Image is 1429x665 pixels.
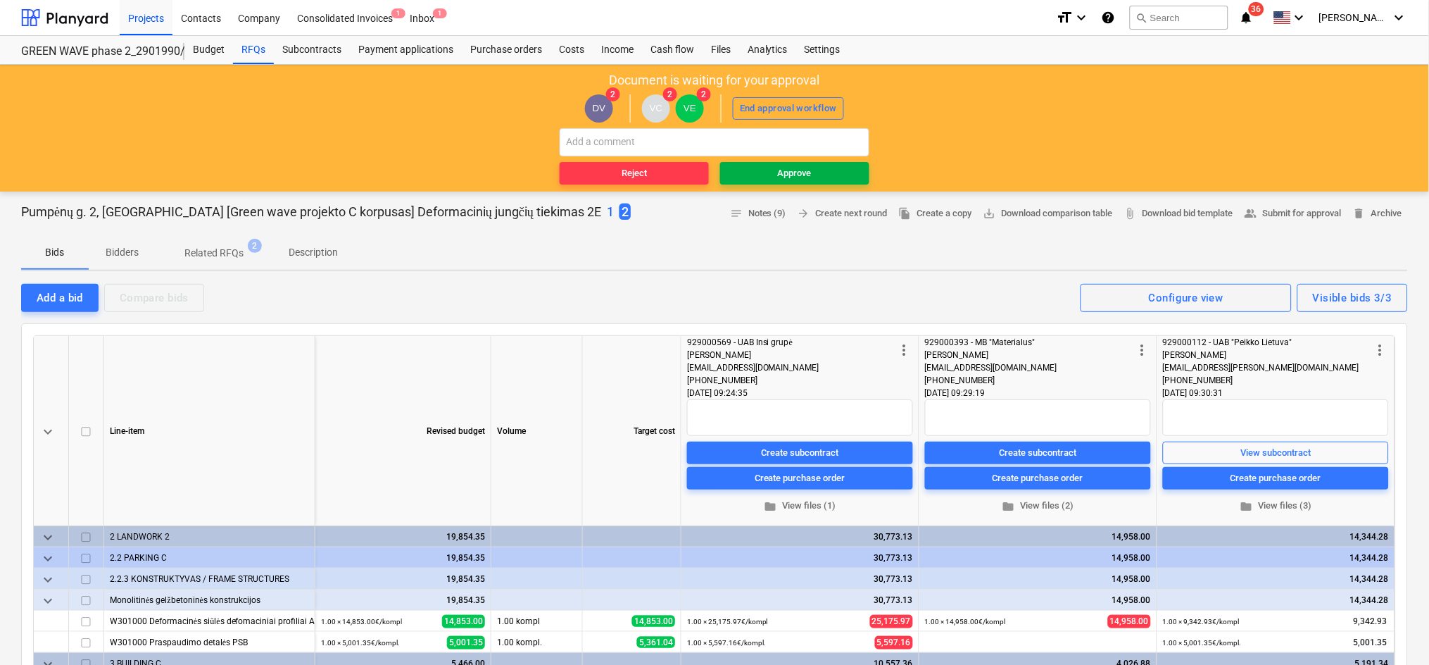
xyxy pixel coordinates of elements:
small: 1.00 × 14,958.00€ / kompl [925,618,1006,626]
span: DV [593,103,606,113]
div: [PERSON_NAME] [1163,349,1372,361]
div: Configure view [1149,289,1223,307]
span: 2 [619,204,631,220]
div: Visible bids 3/3 [1313,289,1392,307]
div: 14,344.28 [1163,590,1389,611]
div: 19,854.35 [321,590,485,611]
span: 2 [697,87,711,101]
button: Visible bids 3/3 [1297,284,1408,312]
i: keyboard_arrow_down [1291,9,1308,26]
p: Bidders [106,245,139,260]
div: 1.00 kompl. [491,632,583,653]
span: keyboard_arrow_down [39,529,56,546]
button: Submit for approval [1239,203,1347,225]
div: 2.2.3 KONSTRUKTYVAS / FRAME STRUCTURES [110,568,309,589]
span: 1 [391,8,405,18]
button: Search [1130,6,1228,30]
span: VC [650,103,663,113]
div: 929000112 - UAB "Peikko Lietuva" [1163,336,1372,349]
div: 14,958.00 [925,568,1151,590]
div: [DATE] 09:30:31 [1163,387,1389,399]
i: format_size [1057,9,1074,26]
span: 25,175.97 [870,615,913,628]
span: people_alt [1245,207,1257,220]
span: 1 [433,8,447,18]
div: Approve [778,166,812,182]
div: 14,344.28 [1163,526,1389,547]
button: Create subcontract [687,442,913,464]
span: notes [730,207,743,220]
span: 14,853.00 [632,616,675,627]
p: Description [289,245,338,260]
div: Cash flow [642,36,703,64]
div: Line-item [104,336,315,526]
div: Create subcontract [1000,445,1077,461]
div: 2.2 PARKING C [110,547,309,568]
span: more_vert [1372,342,1389,359]
span: save_alt [983,207,996,220]
div: Reject [622,166,647,182]
div: 14,958.00 [925,526,1151,547]
span: [EMAIL_ADDRESS][PERSON_NAME][DOMAIN_NAME] [1163,363,1359,373]
div: Revised budget [315,336,491,526]
div: Target cost [583,336,681,526]
span: keyboard_arrow_down [39,423,56,440]
i: notifications [1240,9,1254,26]
div: 30,773.13 [687,590,913,611]
button: Add a bid [21,284,99,312]
span: [EMAIL_ADDRESS][DOMAIN_NAME] [925,363,1057,373]
small: 1.00 × 9,342.93€ / kompl [1163,618,1240,626]
div: Monolitinės gelžbetoninės konstrukcijos [110,590,309,610]
a: Payment applications [350,36,462,64]
div: Subcontracts [274,36,350,64]
div: 19,854.35 [321,568,485,590]
button: View files (2) [925,495,1151,517]
div: [PHONE_NUMBER] [925,374,1134,387]
div: 2 LANDWORK 2 [110,526,309,547]
span: keyboard_arrow_down [39,592,56,609]
a: Download bid template [1119,203,1239,225]
span: 36 [1249,2,1264,16]
div: Add a bid [37,289,83,307]
div: 929000393 - MB "Materialus" [925,336,1134,349]
button: Archive [1347,203,1408,225]
div: Create purchase order [755,470,845,486]
button: Approve [720,162,869,185]
span: keyboard_arrow_down [39,550,56,567]
span: search [1136,12,1147,23]
span: folder [1002,499,1015,512]
div: Valentinas Cilcius [642,94,670,123]
button: View files (3) [1163,495,1389,517]
button: Notes (9) [724,203,792,225]
span: Create next round [798,206,888,222]
a: Purchase orders [462,36,550,64]
iframe: Chat Widget [1359,597,1429,665]
a: Costs [550,36,593,64]
span: Archive [1353,206,1402,222]
i: keyboard_arrow_down [1391,9,1408,26]
div: 30,773.13 [687,547,913,568]
a: Files [703,36,739,64]
span: 2 [606,87,620,101]
div: Volume [491,336,583,526]
div: View subcontract [1241,445,1311,461]
span: 14,958.00 [1108,615,1151,628]
div: GREEN WAVE phase 2_2901990/2901996/2901997 [21,44,168,59]
span: 14,853.00 [442,615,485,628]
a: Settings [796,36,849,64]
p: Bids [38,245,72,260]
a: Budget [184,36,233,64]
div: W301000 Praspaudimo detalės PSB [110,632,309,652]
button: View files (1) [687,495,913,517]
div: Create subcontract [762,445,839,461]
span: 2 [663,87,677,101]
div: [PERSON_NAME] [925,349,1134,361]
div: 19,854.35 [321,526,485,547]
span: VE [684,103,696,113]
div: [DATE] 09:24:35 [687,387,913,399]
button: Create next round [792,203,893,225]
